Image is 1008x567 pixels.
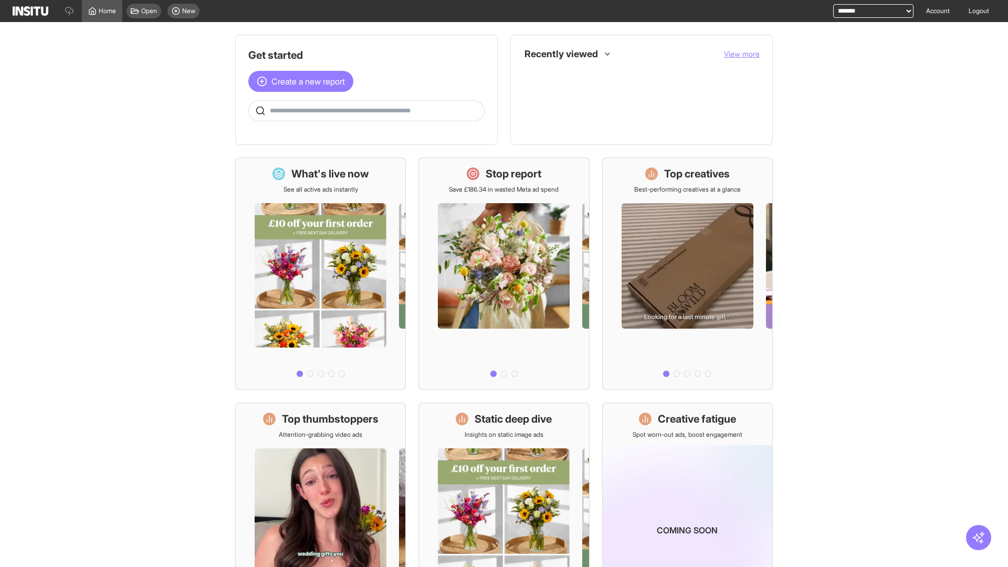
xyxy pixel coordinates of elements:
span: New [182,7,195,15]
h1: What's live now [291,166,369,181]
a: Top creativesBest-performing creatives at a glance [602,157,773,390]
p: See all active ads instantly [283,185,358,194]
h1: Stop report [486,166,541,181]
button: Create a new report [248,71,353,92]
p: Best-performing creatives at a glance [634,185,741,194]
img: Logo [13,6,48,16]
p: Save £186.34 in wasted Meta ad spend [449,185,559,194]
span: Create a new report [271,75,345,88]
p: Attention-grabbing video ads [279,430,362,439]
p: Insights on static image ads [465,430,543,439]
h1: Top creatives [664,166,730,181]
span: Home [99,7,116,15]
span: View more [724,49,760,58]
span: Open [141,7,157,15]
button: View more [724,49,760,59]
h1: Get started [248,48,485,62]
h1: Top thumbstoppers [282,412,379,426]
a: What's live nowSee all active ads instantly [235,157,406,390]
a: Stop reportSave £186.34 in wasted Meta ad spend [418,157,589,390]
h1: Static deep dive [475,412,552,426]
